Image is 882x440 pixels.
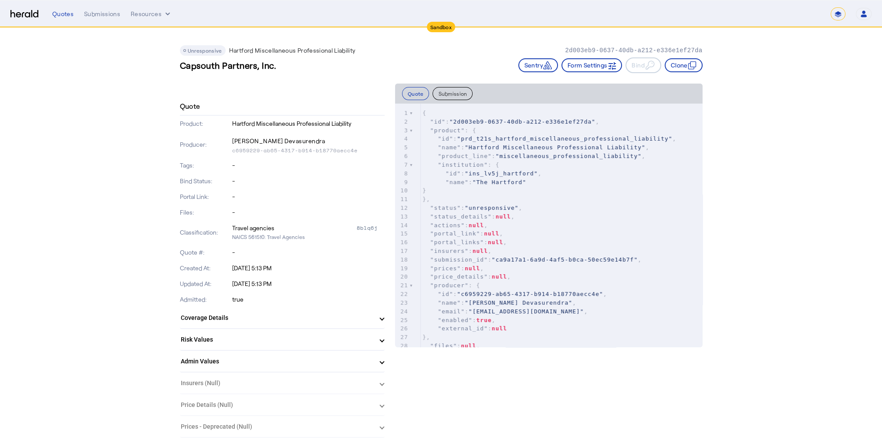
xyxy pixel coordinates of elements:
div: 7 [395,161,409,169]
span: : , [422,248,492,254]
span: "id" [430,118,446,125]
p: Producer: [180,140,231,149]
div: 24 [395,307,409,316]
div: 16 [395,238,409,247]
span: "miscellaneous_professional_liability" [496,153,642,159]
span: "[EMAIL_ADDRESS][DOMAIN_NAME]" [469,308,584,315]
p: Product: [180,119,231,128]
span: : , [422,256,642,263]
span: : , [422,308,588,315]
div: Sandbox [427,22,455,32]
span: "submission_id" [430,256,488,263]
p: NAICS 561510: Travel Agencies [232,232,385,241]
p: [DATE] 5:13 PM [232,264,385,272]
mat-panel-title: Risk Values [181,335,373,344]
span: "prices" [430,265,461,272]
span: "product_line" [438,153,492,159]
span: : [422,179,526,185]
span: null [488,239,503,245]
p: Bind Status: [180,177,231,185]
div: 8 [395,169,409,178]
div: 21 [395,281,409,290]
span: "id" [438,135,453,142]
p: [PERSON_NAME] Devasurendra [232,135,385,147]
span: : , [422,291,607,297]
p: - [232,208,385,217]
span: : , [422,153,645,159]
div: 26 [395,324,409,333]
p: Admitted: [180,295,231,304]
span: null [496,213,511,220]
p: Hartford Miscellaneous Professional Liability [229,46,356,55]
span: "The Hartford" [473,179,527,185]
span: : , [422,213,515,220]
p: Created At: [180,264,231,272]
span: "files" [430,343,457,349]
span: : , [422,273,511,280]
herald-code-block: quote [395,104,703,347]
span: : , [422,135,676,142]
span: }, [422,334,430,340]
span: : { [422,127,476,134]
span: "actions" [430,222,465,228]
button: Bind [625,57,661,73]
p: Classification: [180,228,231,237]
div: Quotes [52,10,74,18]
span: "name" [446,179,469,185]
span: null [469,222,484,228]
span: "insurers" [430,248,469,254]
span: null [492,273,507,280]
div: 5 [395,143,409,152]
div: 18 [395,255,409,264]
span: "unresponsive" [465,205,519,211]
span: : , [422,118,599,125]
span: : { [422,282,480,289]
div: 6 [395,152,409,161]
div: 2 [395,118,409,126]
span: "name" [438,144,461,151]
span: Unresponsive [188,47,222,54]
div: 17 [395,247,409,255]
span: null [473,248,488,254]
span: "producer" [430,282,469,289]
span: "price_details" [430,273,488,280]
span: : , [422,299,576,306]
p: [DATE] 5:13 PM [232,279,385,288]
span: : , [422,222,488,228]
span: "prd_t21s_hartford_miscellaneous_professional_liability" [457,135,672,142]
button: Clone [665,58,703,72]
button: Submission [433,87,473,100]
span: "portal_links" [430,239,484,245]
button: Form Settings [561,58,622,72]
span: null [492,325,507,332]
div: 28 [395,342,409,350]
div: 4 [395,134,409,143]
div: 1 [395,109,409,118]
span: } [422,187,426,194]
span: "external_id" [438,325,488,332]
span: : , [422,205,523,211]
p: true [232,295,385,304]
p: - [232,177,385,185]
img: Herald Logo [10,10,38,18]
p: 2d003eb9-0637-40db-a212-e336e1ef27da [565,46,702,55]
p: Hartford Miscellaneous Professional Liability [232,119,385,128]
span: "email" [438,308,465,315]
p: - [232,248,385,257]
button: Quote [402,87,429,100]
p: - [232,161,385,170]
p: - [232,192,385,201]
div: 3 [395,126,409,135]
p: Portal Link: [180,192,231,201]
span: : [422,325,507,332]
p: Updated At: [180,279,231,288]
div: Travel agencies [232,224,274,232]
span: : , [422,265,484,272]
h3: Capsouth Partners, Inc. [180,59,277,71]
span: "portal_link" [430,230,480,237]
span: null [465,265,480,272]
span: null [484,230,499,237]
div: 23 [395,299,409,307]
span: { [422,110,426,116]
span: : , [422,230,503,237]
